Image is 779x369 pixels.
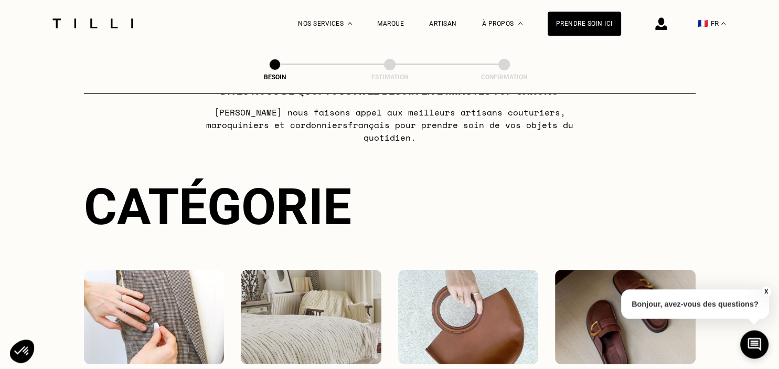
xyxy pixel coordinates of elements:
img: Vêtements [84,270,225,364]
span: 🇫🇷 [698,18,708,28]
p: [PERSON_NAME] nous faisons appel aux meilleurs artisans couturiers , maroquiniers et cordonniers ... [182,106,597,144]
a: Marque [377,20,404,27]
a: Artisan [429,20,457,27]
div: Besoin [222,73,327,81]
img: icône connexion [655,17,667,30]
a: Prendre soin ici [548,12,621,36]
img: Menu déroulant à propos [518,22,522,25]
img: menu déroulant [721,22,725,25]
button: X [761,286,771,297]
img: Menu déroulant [348,22,352,25]
img: Logo du service de couturière Tilli [49,18,137,28]
div: Estimation [337,73,442,81]
img: Accessoires [398,270,539,364]
p: Bonjour, avez-vous des questions? [621,289,769,319]
div: Catégorie [84,177,696,236]
img: Chaussures [555,270,696,364]
div: Confirmation [452,73,557,81]
img: Intérieur [241,270,381,364]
